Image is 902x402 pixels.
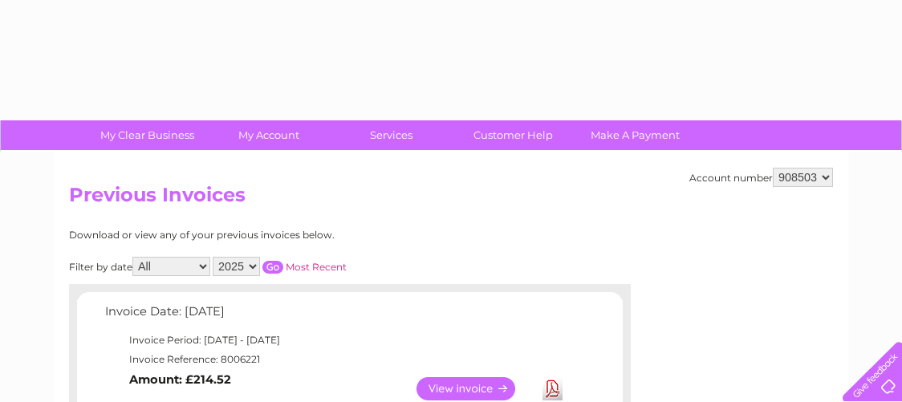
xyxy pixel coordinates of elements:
td: Invoice Period: [DATE] - [DATE] [101,331,571,350]
a: My Clear Business [81,120,213,150]
a: View [416,377,534,400]
td: Invoice Date: [DATE] [101,301,571,331]
div: Download or view any of your previous invoices below. [69,229,490,241]
h2: Previous Invoices [69,184,833,214]
div: Filter by date [69,257,490,276]
a: Customer Help [447,120,579,150]
b: Amount: £214.52 [129,372,231,387]
div: Account number [689,168,833,187]
a: Most Recent [286,261,347,273]
a: Services [325,120,457,150]
td: Invoice Reference: 8006221 [101,350,571,369]
a: Make A Payment [569,120,701,150]
a: My Account [203,120,335,150]
a: Download [542,377,563,400]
